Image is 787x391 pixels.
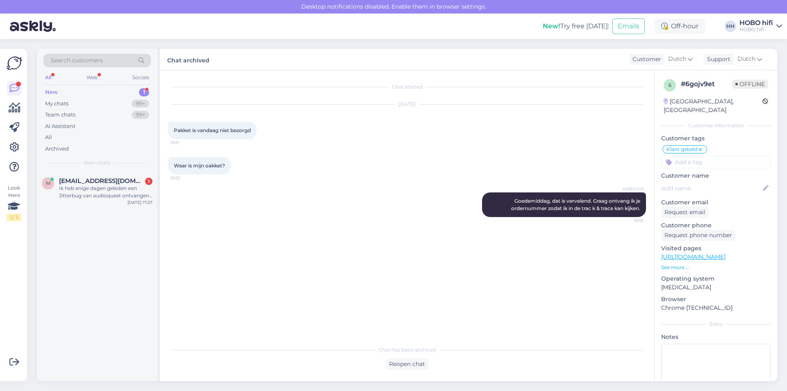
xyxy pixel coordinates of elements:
div: 1 [145,178,152,185]
span: Offline [732,80,768,89]
div: Web [85,72,99,83]
p: Notes [661,333,771,341]
label: Chat archived [167,54,209,65]
span: 16:52 [613,217,644,224]
div: Customer information [661,122,771,129]
a: [URL][DOMAIN_NAME] [661,253,726,261]
span: msanten57@gmail.com [59,177,144,185]
p: Customer name [661,171,771,180]
span: New chats [84,159,110,167]
p: Customer phone [661,221,771,230]
span: Waar is mijn oakket? [174,162,225,169]
div: 99+ [132,100,149,108]
p: Customer email [661,198,771,207]
div: Team chats [45,111,75,119]
a: HOBO hifiHOBO hifi [739,20,782,33]
div: New [45,88,58,96]
div: Archived [45,145,69,153]
div: Socials [131,72,151,83]
div: Ik heb enige dagen geleden een Jitterbug van audioquest ontvangen. Helaas heeft het mijn probleme... [59,185,152,199]
div: Chat started [168,83,646,91]
p: Customer tags [661,134,771,143]
p: See more ... [661,264,771,271]
img: Askly Logo [7,55,22,71]
span: Dutch [737,55,755,64]
input: Add name [662,184,761,193]
span: Chat has been archived [378,346,436,354]
span: Search customers [51,56,103,65]
div: [DATE] [168,101,646,108]
p: Chrome [TECHNICAL_ID] [661,304,771,312]
div: HH [725,21,736,32]
span: Goedemiddag, dat is vervelend. Graag ontvang ik je ordernummer zodat ik in de trac k & trace kan ... [511,198,641,211]
p: [MEDICAL_DATA] [661,283,771,292]
div: Request phone number [661,230,735,241]
div: # 6gojv9et [681,79,732,89]
p: Visited pages [661,244,771,253]
span: 6 [669,82,671,88]
span: HOBO hifi [613,186,644,192]
div: All [43,72,53,83]
div: Off-hour [655,19,705,34]
span: Klant gebeld [666,147,698,152]
div: [DATE] 17:27 [127,199,152,206]
div: 1 [139,88,149,96]
div: Request email [661,207,709,218]
span: m [46,180,50,186]
div: My chats [45,100,68,108]
span: 16:51 [171,139,201,146]
div: Look Here [7,184,21,221]
button: Emails [612,18,645,34]
div: 99+ [132,111,149,119]
div: Support [704,55,730,64]
b: New! [543,22,560,30]
div: 2 / 3 [7,214,21,221]
div: HOBO hifi [739,26,773,33]
div: [GEOGRAPHIC_DATA], [GEOGRAPHIC_DATA] [664,97,762,114]
div: Customer [629,55,661,64]
span: Pakket is vandaag niet bezorgd [174,127,251,133]
div: HOBO hifi [739,20,773,26]
p: Operating system [661,274,771,283]
div: Try free [DATE]: [543,21,609,31]
span: 16:52 [171,175,201,181]
p: Browser [661,295,771,304]
div: Extra [661,320,771,328]
div: AI Assistant [45,122,75,130]
span: Dutch [668,55,686,64]
div: All [45,133,52,142]
div: Reopen chat [386,359,428,370]
input: Add a tag [661,156,771,168]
